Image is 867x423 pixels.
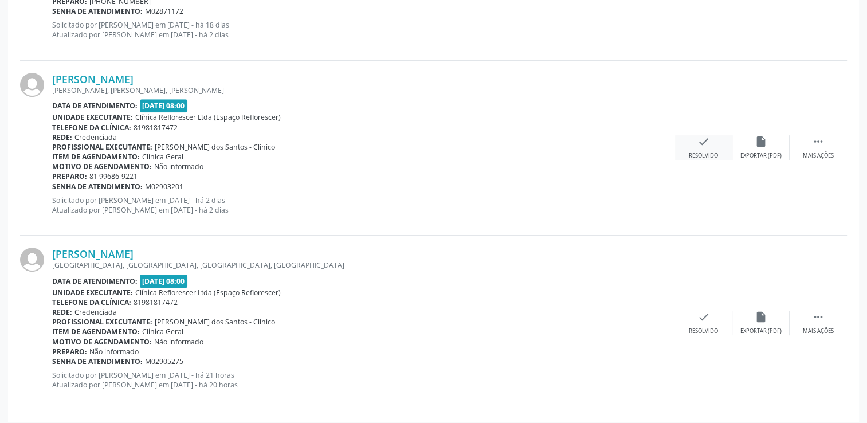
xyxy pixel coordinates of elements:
b: Data de atendimento: [52,276,138,286]
span: [DATE] 08:00 [140,275,188,288]
b: Senha de atendimento: [52,182,143,191]
b: Data de atendimento: [52,101,138,111]
img: img [20,248,44,272]
span: Não informado [154,337,203,347]
div: Mais ações [803,152,834,160]
b: Unidade executante: [52,112,133,122]
b: Rede: [52,307,72,317]
i: insert_drive_file [755,135,767,148]
span: [DATE] 08:00 [140,99,188,112]
b: Unidade executante: [52,288,133,297]
b: Motivo de agendamento: [52,162,152,171]
div: Exportar (PDF) [740,152,782,160]
b: Item de agendamento: [52,327,140,336]
div: Exportar (PDF) [740,327,782,335]
span: [PERSON_NAME] dos Santos - Clinico [155,142,275,152]
span: Não informado [89,347,139,357]
span: 81981817472 [134,297,178,307]
i: check [697,135,710,148]
b: Profissional executante: [52,142,152,152]
span: [PERSON_NAME] dos Santos - Clinico [155,317,275,327]
b: Profissional executante: [52,317,152,327]
b: Rede: [52,132,72,142]
div: Mais ações [803,327,834,335]
div: Resolvido [689,152,718,160]
b: Telefone da clínica: [52,123,131,132]
i:  [812,311,825,323]
p: Solicitado por [PERSON_NAME] em [DATE] - há 2 dias Atualizado por [PERSON_NAME] em [DATE] - há 2 ... [52,195,675,215]
i: insert_drive_file [755,311,767,323]
img: img [20,73,44,97]
div: [PERSON_NAME], [PERSON_NAME], [PERSON_NAME] [52,85,675,95]
div: [GEOGRAPHIC_DATA], [GEOGRAPHIC_DATA], [GEOGRAPHIC_DATA], [GEOGRAPHIC_DATA] [52,260,675,270]
p: Solicitado por [PERSON_NAME] em [DATE] - há 18 dias Atualizado por [PERSON_NAME] em [DATE] - há 2... [52,20,675,40]
span: 81 99686-9221 [89,171,138,181]
b: Preparo: [52,171,87,181]
p: Solicitado por [PERSON_NAME] em [DATE] - há 21 horas Atualizado por [PERSON_NAME] em [DATE] - há ... [52,370,675,390]
i: check [697,311,710,323]
span: Clínica Reflorescer Ltda (Espaço Reflorescer) [135,112,281,122]
b: Senha de atendimento: [52,6,143,16]
span: Credenciada [74,132,117,142]
span: M02871172 [145,6,183,16]
div: Resolvido [689,327,718,335]
span: M02905275 [145,357,183,366]
span: Clinica Geral [142,327,183,336]
a: [PERSON_NAME] [52,248,134,260]
span: Credenciada [74,307,117,317]
b: Item de agendamento: [52,152,140,162]
span: Não informado [154,162,203,171]
span: M02903201 [145,182,183,191]
a: [PERSON_NAME] [52,73,134,85]
b: Preparo: [52,347,87,357]
i:  [812,135,825,148]
span: Clínica Reflorescer Ltda (Espaço Reflorescer) [135,288,281,297]
b: Senha de atendimento: [52,357,143,366]
b: Motivo de agendamento: [52,337,152,347]
b: Telefone da clínica: [52,297,131,307]
span: Clinica Geral [142,152,183,162]
span: 81981817472 [134,123,178,132]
